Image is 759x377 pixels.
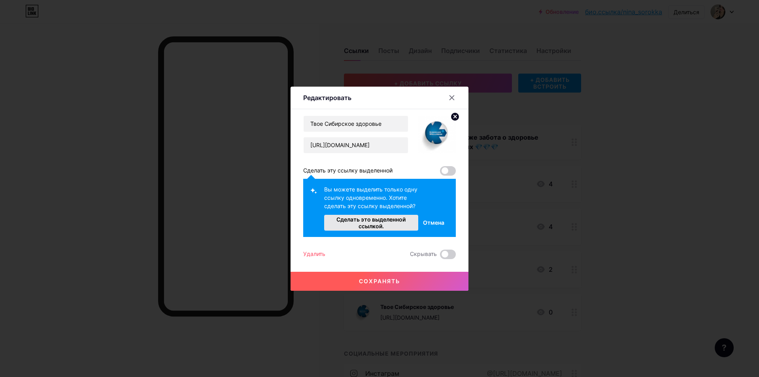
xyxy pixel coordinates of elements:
[418,116,456,153] img: ссылка_миниатюра
[418,215,449,231] button: Отмена
[303,167,393,174] font: Сделать эту ссылку выделенной
[303,250,325,257] font: Удалить
[291,272,468,291] button: Сохранять
[423,219,444,226] font: Отмена
[303,94,351,102] font: Редактировать
[410,250,437,257] font: Скрывать
[359,278,400,284] font: Сохранять
[324,186,417,209] font: Вы можете выделить только одну ссылку одновременно. Хотите сделать эту ссылку выделенной?
[304,116,408,132] input: Заголовок
[324,215,418,231] button: Сделать это выделенной ссылкой.
[304,137,408,153] input: URL
[336,216,406,229] font: Сделать это выделенной ссылкой.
